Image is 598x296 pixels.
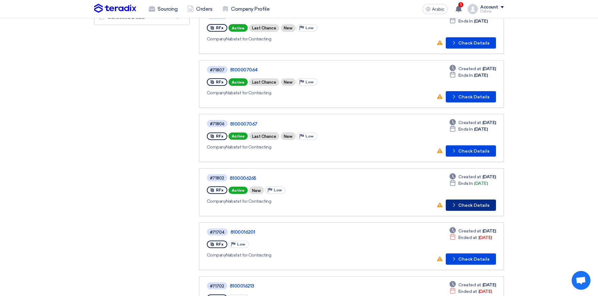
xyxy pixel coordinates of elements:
font: New [284,26,293,31]
font: Nabatat for Contracting [226,144,271,150]
font: Low [305,80,314,84]
font: [DATE] [482,120,496,125]
font: Ends In [458,181,473,186]
font: Arabic [432,7,444,12]
font: Nabatat for Contracting [226,90,271,96]
font: Low [305,26,314,30]
font: RFx [216,242,224,247]
font: 8100016201 [230,229,255,235]
div: Open chat [572,271,590,290]
font: #71802 [210,176,224,180]
font: [DATE] [474,18,488,24]
button: Arabic [423,4,448,14]
font: 8100016213 [230,283,254,289]
font: Active [232,26,245,30]
font: [DATE] [474,127,488,132]
font: Ended at [458,289,477,294]
a: 8100016201 [230,229,387,235]
font: RFx [216,188,224,192]
font: RFx [216,26,224,30]
font: 1 [460,3,462,7]
font: Active [232,80,245,85]
font: Active [232,188,245,193]
img: Teradix logo [94,4,136,13]
font: Company [207,144,226,150]
font: [DATE] [482,66,496,71]
a: 8100006265 [230,175,387,181]
font: [DATE] [478,235,492,240]
font: Company [207,36,226,42]
font: New [252,188,261,193]
font: Low [305,134,314,138]
font: Company Profile [231,6,269,12]
font: [DATE] [482,228,496,234]
font: [DATE] [474,181,488,186]
font: Dalma [480,9,491,13]
font: RFx [216,134,224,138]
button: Check Details [446,145,496,157]
a: 8100016213 [230,283,387,289]
font: Created at [458,282,481,288]
a: Sourcing [144,2,182,16]
font: Active [232,134,245,138]
font: Last Chance [252,26,276,31]
font: Check Details [458,257,489,262]
a: 8100007064 [230,67,387,73]
font: Last Chance [252,80,276,85]
font: Company [207,90,226,96]
font: [DATE] [474,73,488,78]
font: Ends In [458,73,473,78]
font: Ends In [458,127,473,132]
img: profile_test.png [468,4,478,14]
font: New [284,80,293,85]
button: Check Details [446,91,496,102]
font: #71806 [210,122,224,126]
font: Account [480,4,498,10]
font: RFx [216,80,224,84]
font: Ends In [458,18,473,24]
font: Nabatat for Contracting [226,252,271,258]
font: Company [207,199,226,204]
font: [DATE] [482,282,496,288]
font: Sourcing [158,6,177,12]
font: New [284,134,293,139]
a: 8100007067 [230,121,387,127]
font: Nabatat for Contracting [226,36,271,42]
font: 8100006265 [230,175,256,181]
font: 8100007064 [230,67,258,73]
font: Check Details [458,203,489,208]
font: Low [274,188,282,192]
font: Nabatat for Contracting [226,199,271,204]
button: Check Details [446,253,496,265]
font: Created at [458,174,481,179]
font: Last Chance [252,134,276,139]
font: Orders [196,6,212,12]
font: 8100007067 [230,121,257,127]
font: Check Details [458,94,489,100]
font: Created at [458,120,481,125]
button: Check Details [446,37,496,49]
font: Company [207,252,226,258]
font: #71702 [210,284,224,288]
font: Low [237,242,245,247]
font: Created at [458,228,481,234]
a: Orders [182,2,217,16]
font: [DATE] [478,289,492,294]
font: Created at [458,66,481,71]
font: Ended at [458,235,477,240]
font: Check Details [458,40,489,46]
font: #71807 [210,68,224,72]
font: Check Details [458,148,489,154]
button: Check Details [446,200,496,211]
font: [DATE] [482,174,496,179]
font: #71704 [210,230,225,235]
